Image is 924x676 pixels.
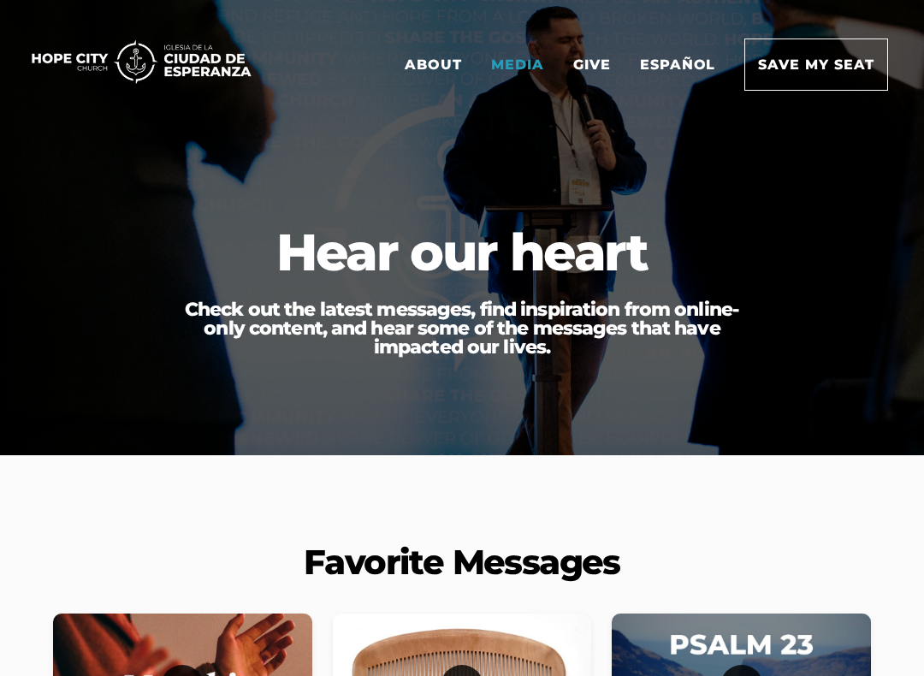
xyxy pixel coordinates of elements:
[17,37,265,87] img: 11035415_1725x350_500.png
[184,300,740,357] h3: Check out the latest messages, find inspiration from online-only content, and hear some of the me...
[214,227,710,278] h1: Hear our heart
[560,39,624,90] a: Give
[627,39,729,90] a: Español
[744,39,888,91] a: Save my seat
[392,39,475,90] a: About
[478,39,557,90] a: Media
[43,545,881,579] h2: Favorite Messages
